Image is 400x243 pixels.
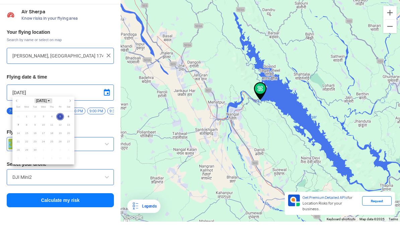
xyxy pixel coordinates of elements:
[48,121,56,129] td: September 11, 2025
[48,146,56,154] span: 2
[56,138,64,146] td: September 26, 2025
[22,154,31,163] td: October 6, 2025
[23,155,30,162] span: 6
[40,113,47,121] span: 3
[14,138,22,146] span: 21
[23,146,30,154] span: 29
[23,121,30,129] span: 8
[56,130,64,137] span: 19
[64,138,73,146] td: September 27, 2025
[31,154,39,163] td: October 7, 2025
[35,98,52,103] span: [DATE]
[68,98,73,104] button: Next month
[31,146,39,154] td: September 30, 2025
[64,105,73,111] th: Saturday
[31,113,39,121] td: September 2, 2025
[48,138,56,146] td: September 25, 2025
[56,121,64,129] span: 12
[48,121,56,129] span: 11
[14,146,22,154] td: September 28, 2025
[65,121,72,129] span: 13
[14,138,22,146] td: September 21, 2025
[14,105,22,111] th: Sunday
[48,130,56,137] span: 18
[56,154,64,163] td: October 10, 2025
[41,106,46,108] span: Wed
[22,113,31,121] td: September 1, 2025
[65,146,72,154] span: 4
[56,113,64,121] td: September 5, 2025
[39,121,48,129] td: September 10, 2025
[23,130,30,137] span: 15
[64,129,73,138] td: September 20, 2025
[40,155,47,162] span: 8
[14,113,22,121] td: August 31, 2025
[31,129,39,138] td: September 16, 2025
[14,130,22,137] span: 14
[50,106,54,108] span: Thu
[48,138,56,146] span: 25
[40,130,47,137] span: 17
[39,105,48,111] th: Wednesday
[65,113,72,121] span: 6
[48,105,56,111] th: Thursday
[14,155,22,162] span: 5
[14,146,22,154] span: 28
[48,155,56,162] span: 9
[31,121,39,129] span: 9
[40,146,47,154] span: 1
[56,129,64,138] td: September 19, 2025
[56,146,64,154] span: 3
[33,106,37,108] span: Tue
[31,138,39,146] td: September 23, 2025
[64,113,73,121] td: September 6, 2025
[22,121,31,129] td: September 8, 2025
[48,129,56,138] td: September 18, 2025
[22,129,31,138] td: September 15, 2025
[22,138,31,146] td: September 22, 2025
[65,138,72,146] span: 27
[64,154,73,163] td: October 11, 2025
[56,138,64,146] span: 26
[56,113,64,121] span: 5
[14,154,22,163] td: October 5, 2025
[39,129,48,138] td: September 17, 2025
[39,138,48,146] td: September 24, 2025
[14,129,22,138] td: September 14, 2025
[39,154,48,163] td: October 8, 2025
[59,106,61,108] span: Fri
[14,98,19,104] button: Previous month
[14,121,22,129] span: 7
[64,146,73,154] td: October 4, 2025
[16,106,20,108] span: Sun
[48,113,56,121] td: September 4, 2025
[31,121,39,129] td: September 9, 2025
[56,121,64,129] td: September 12, 2025
[31,113,39,121] span: 2
[35,98,52,103] button: Choose month and year
[48,154,56,163] td: October 9, 2025
[31,130,39,137] span: 16
[40,138,47,146] span: 24
[56,155,64,162] span: 10
[65,155,72,162] span: 11
[40,121,47,129] span: 10
[31,155,39,162] span: 7
[31,146,39,154] span: 30
[64,121,73,129] td: September 13, 2025
[65,130,72,137] span: 20
[23,113,30,121] span: 1
[22,146,31,154] td: September 29, 2025
[31,138,39,146] span: 23
[39,113,48,121] td: September 3, 2025
[24,106,29,108] span: Mon
[56,146,64,154] td: October 3, 2025
[23,138,30,146] span: 22
[56,105,64,111] th: Friday
[39,146,48,154] td: October 1, 2025
[14,113,22,121] span: 31
[22,105,31,111] th: Monday
[67,106,70,108] span: Sat
[48,113,56,121] span: 4
[31,105,39,111] th: Tuesday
